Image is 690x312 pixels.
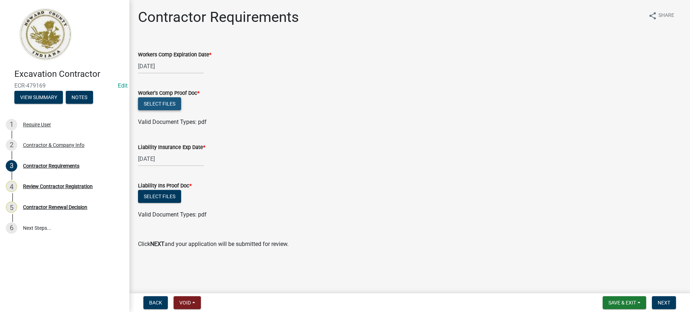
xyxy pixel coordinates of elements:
[149,300,162,306] span: Back
[66,91,93,104] button: Notes
[6,160,17,172] div: 3
[14,91,63,104] button: View Summary
[138,97,181,110] button: Select files
[138,240,681,248] p: Click and your application will be submitted for review.
[658,300,670,306] span: Next
[6,222,17,234] div: 6
[138,183,192,188] label: Liability Ins Proof Doc
[14,95,63,101] wm-modal-confirm: Summary
[138,190,181,203] button: Select files
[23,122,51,127] div: Require User
[138,211,207,218] span: Valid Document Types: pdf
[138,145,205,150] label: Liability Insurance Exp Date
[138,59,204,74] input: mm/dd/yyyy
[118,82,128,89] a: Edit
[138,9,299,26] h1: Contractor Requirements
[14,8,76,61] img: Howard County, Indiana
[118,82,128,89] wm-modal-confirm: Edit Application Number
[23,163,79,168] div: Contractor Requirements
[6,139,17,151] div: 2
[658,11,674,20] span: Share
[608,300,636,306] span: Save & Exit
[23,205,87,210] div: Contractor Renewal Decision
[14,69,124,79] h4: Excavation Contractor
[138,152,204,166] input: mm/dd/yyyy
[14,82,115,89] span: ECR-479169
[66,95,93,101] wm-modal-confirm: Notes
[652,296,676,309] button: Next
[138,52,211,57] label: Workers Comp Expiration Date
[6,181,17,192] div: 4
[643,9,680,23] button: shareShare
[6,119,17,130] div: 1
[23,184,93,189] div: Review Contractor Registration
[138,91,199,96] label: Worker's Comp Proof Doc
[138,118,207,125] span: Valid Document Types: pdf
[179,300,191,306] span: Void
[603,296,646,309] button: Save & Exit
[648,11,657,20] i: share
[23,143,84,148] div: Contractor & Company Info
[6,201,17,213] div: 5
[174,296,201,309] button: Void
[143,296,168,309] button: Back
[150,241,165,247] strong: NEXT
